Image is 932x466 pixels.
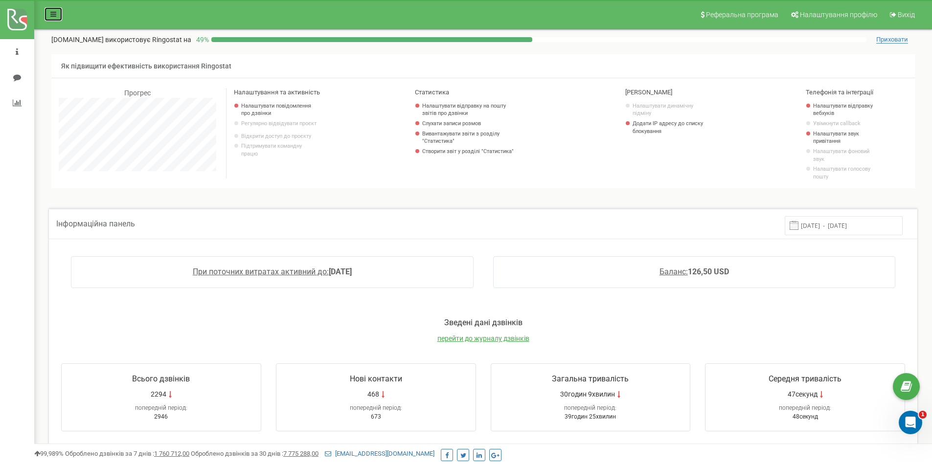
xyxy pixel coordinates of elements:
span: Приховати [876,36,908,44]
p: Регулярно відвідувати проєкт [241,120,317,128]
a: Налаштувати повідомлення про дзвінки [241,102,317,117]
span: 48секунд [793,413,818,420]
span: 99,989% [34,450,64,457]
p: Підтримувати командну працю [241,142,317,157]
span: Загальна тривалість [552,374,629,383]
a: Слухати записи розмов [422,120,519,128]
span: Налаштування профілю [800,11,877,19]
span: Вихід [898,11,915,19]
span: Прогрес [124,89,151,97]
span: Як підвищити ефективність використання Ringostat [61,62,231,70]
span: Середня тривалість [769,374,841,383]
span: 673 [371,413,381,420]
span: попередній період: [564,404,616,411]
span: Телефонія та інтеграції [806,89,873,96]
span: Баланс: [659,267,688,276]
span: Реферальна програма [706,11,778,19]
a: [EMAIL_ADDRESS][DOMAIN_NAME] [325,450,434,457]
p: [DOMAIN_NAME] [51,35,191,44]
a: Налаштувати відправку вебхуків [813,102,876,117]
a: Відкрити доступ до проєкту [241,133,317,140]
iframe: Intercom live chat [899,411,922,434]
img: ringostat logo [7,9,27,30]
span: Всього дзвінків [132,374,190,383]
a: Налаштувати фоновий звук [813,148,876,163]
a: Вивантажувати звіти з розділу "Статистика" [422,130,519,145]
span: При поточних витратах активний до: [193,267,329,276]
span: попередній період: [350,404,402,411]
a: перейти до журналу дзвінків [437,334,529,342]
span: Оброблено дзвінків за 30 днів : [191,450,318,457]
a: Налаштувати динамічну підміну [633,102,708,117]
span: Налаштування та активність [234,89,320,96]
span: [PERSON_NAME] [625,89,672,96]
a: При поточних витратах активний до:[DATE] [193,267,352,276]
p: 49 % [191,35,211,44]
a: Увімкнути callback [813,120,876,128]
a: Налаштувати відправку на пошту звітів про дзвінки [422,102,519,117]
span: Оброблено дзвінків за 7 днів : [65,450,189,457]
span: 2294 [151,389,166,399]
span: Інформаційна панель [56,219,135,228]
span: 39годин 25хвилин [565,413,616,420]
a: Додати IP адресу до списку блокування [633,120,708,135]
u: 7 775 288,00 [283,450,318,457]
u: 1 760 712,00 [154,450,189,457]
span: 30годин 9хвилин [560,389,615,399]
a: Налаштувати голосову пошту [813,165,876,180]
span: використовує Ringostat на [105,36,191,44]
a: Створити звіт у розділі "Статистика" [422,148,519,155]
span: попередній період: [779,404,831,411]
a: Баланс:126,50 USD [659,267,729,276]
span: Зведені дані дзвінків [444,318,523,327]
span: 47секунд [788,389,818,399]
span: 1 [919,411,927,419]
span: 2946 [154,413,168,420]
span: 468 [367,389,379,399]
a: Налаштувати звук привітання [813,130,876,145]
span: попередній період: [135,404,187,411]
span: Нові контакти [350,374,402,383]
span: Статистика [415,89,449,96]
